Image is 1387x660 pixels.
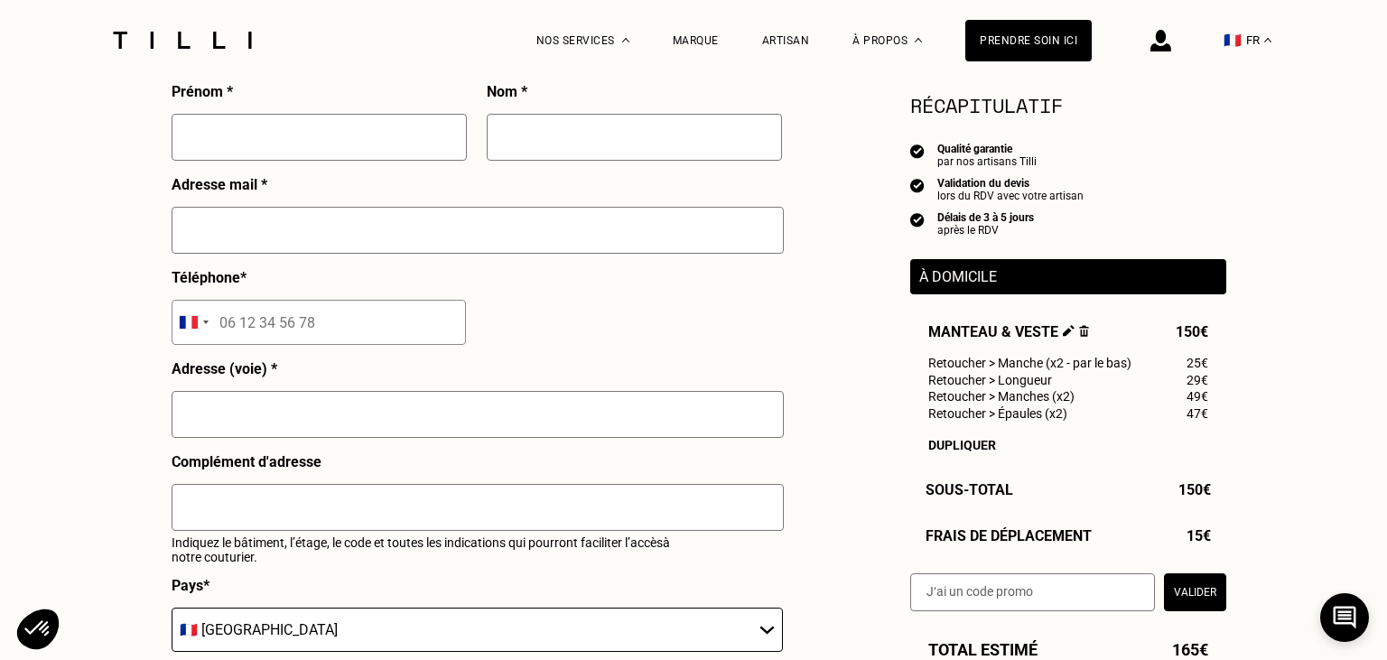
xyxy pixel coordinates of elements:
p: Prénom * [172,83,233,100]
img: Menu déroulant [622,38,629,42]
span: 15€ [1187,527,1211,544]
img: Logo du service de couturière Tilli [107,32,258,49]
div: lors du RDV avec votre artisan [937,190,1084,202]
p: Complément d'adresse [172,453,321,470]
div: Sous-Total [910,481,1226,498]
div: Total estimé [910,640,1226,659]
p: Pays * [172,577,209,594]
img: icon list info [910,211,925,228]
img: Éditer [1063,325,1075,337]
img: Menu déroulant à propos [915,38,922,42]
p: Adresse mail * [172,176,267,193]
img: icon list info [910,177,925,193]
p: Nom * [487,83,527,100]
span: Retoucher > Manches (x2) [928,389,1075,404]
div: après le RDV [937,224,1034,237]
input: 06 12 34 56 78 [172,300,466,345]
p: À domicile [919,268,1217,285]
div: Qualité garantie [937,143,1037,155]
a: Artisan [762,34,810,47]
div: par nos artisans Tilli [937,155,1037,168]
span: Retoucher > Longueur [928,373,1052,387]
span: 49€ [1187,389,1208,404]
div: Selected country [172,301,214,344]
a: Prendre soin ici [965,20,1092,61]
span: 47€ [1187,406,1208,421]
button: Valider [1164,573,1226,611]
div: Dupliquer [928,438,1208,452]
img: menu déroulant [1264,38,1271,42]
section: Récapitulatif [910,90,1226,120]
span: Manteau & veste [928,323,1089,340]
p: Indiquez le bâtiment, l’étage, le code et toutes les indications qui pourront faciliter l’accès à... [172,535,701,564]
span: 25€ [1187,356,1208,370]
a: Marque [673,34,719,47]
div: Frais de déplacement [910,527,1226,544]
p: Téléphone * [172,269,247,286]
span: Retoucher > Épaules (x2) [928,406,1067,421]
input: J‘ai un code promo [910,573,1155,611]
span: 29€ [1187,373,1208,387]
img: icône connexion [1150,30,1171,51]
p: Adresse (voie) * [172,360,277,377]
span: 150€ [1176,323,1208,340]
div: Délais de 3 à 5 jours [937,211,1034,224]
img: icon list info [910,143,925,159]
span: 165€ [1172,640,1208,659]
span: Retoucher > Manche (x2 - par le bas) [928,356,1131,370]
div: Validation du devis [937,177,1084,190]
span: 🇫🇷 [1224,32,1242,49]
span: 150€ [1178,481,1211,498]
img: Supprimer [1079,325,1089,337]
